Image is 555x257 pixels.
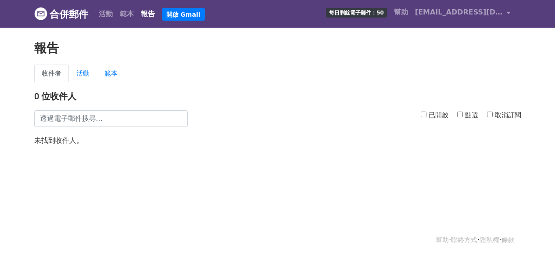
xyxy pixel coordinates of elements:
[449,236,451,244] font: ·
[329,10,384,16] font: 每日剩餘電子郵件：50
[76,69,90,77] font: 活動
[34,65,69,83] a: 收件者
[436,236,449,244] a: 幫助
[34,7,47,20] img: MergeMail 標誌
[95,5,116,23] a: 活動
[501,236,515,244] a: 條款
[415,8,552,16] font: [EMAIL_ADDRESS][DOMAIN_NAME]
[99,10,113,18] font: 活動
[34,5,88,23] a: 合併郵件
[120,10,134,18] font: 範本
[451,236,477,244] a: 聯絡方式
[465,111,478,119] font: 點選
[137,5,158,23] a: 報告
[322,4,390,21] a: 每日剩餘電子郵件：50
[34,136,83,145] font: 未找到收件人。
[50,9,88,20] font: 合併郵件
[477,236,480,244] font: ·
[42,69,61,77] font: 收件者
[34,41,59,55] font: 報告
[412,4,514,24] a: [EMAIL_ADDRESS][DOMAIN_NAME]
[162,8,205,21] a: 開啟 Gmail
[166,11,201,18] font: 開啟 Gmail
[97,65,125,83] a: 範本
[429,111,448,119] font: 已開啟
[487,112,493,117] input: 取消訂閱
[116,5,137,23] a: 範本
[480,236,499,244] a: 隱私權
[104,69,118,77] font: 範本
[457,112,463,117] input: 點選
[34,110,188,127] input: 透過電子郵件搜尋...
[499,236,501,244] font: ·
[69,65,97,83] a: 活動
[394,8,408,16] font: 幫助
[421,112,426,117] input: 已開啟
[390,4,412,21] a: 幫助
[495,111,521,119] font: 取消訂閱
[141,10,155,18] font: 報告
[34,91,76,101] font: 0 位收件人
